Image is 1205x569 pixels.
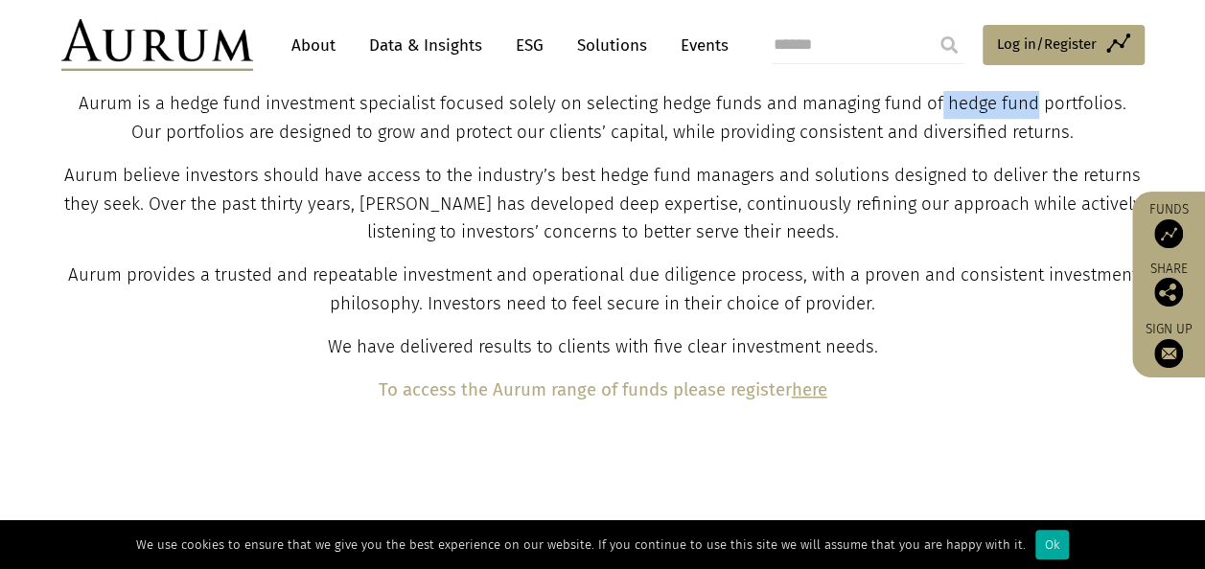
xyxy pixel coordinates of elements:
[61,19,253,71] img: Aurum
[997,33,1097,56] span: Log in/Register
[983,25,1145,65] a: Log in/Register
[1142,201,1195,248] a: Funds
[1142,262,1195,307] div: Share
[68,264,1138,314] span: Aurum provides a trusted and repeatable investment and operational due diligence process, with a ...
[930,26,968,64] input: Submit
[1154,278,1183,307] img: Share this post
[79,93,1126,143] span: Aurum is a hedge fund investment specialist focused solely on selecting hedge funds and managing ...
[1154,339,1183,368] img: Sign up to our newsletter
[379,379,792,400] b: To access the Aurum range of funds please register
[792,379,827,400] a: here
[506,28,553,63] a: ESG
[282,28,345,63] a: About
[328,336,878,357] span: We have delivered results to clients with five clear investment needs.
[64,165,1142,243] span: Aurum believe investors should have access to the industry’s best hedge fund managers and solutio...
[1035,530,1069,559] div: Ok
[359,28,492,63] a: Data & Insights
[1154,219,1183,248] img: Access Funds
[1142,321,1195,368] a: Sign up
[568,28,657,63] a: Solutions
[671,28,729,63] a: Events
